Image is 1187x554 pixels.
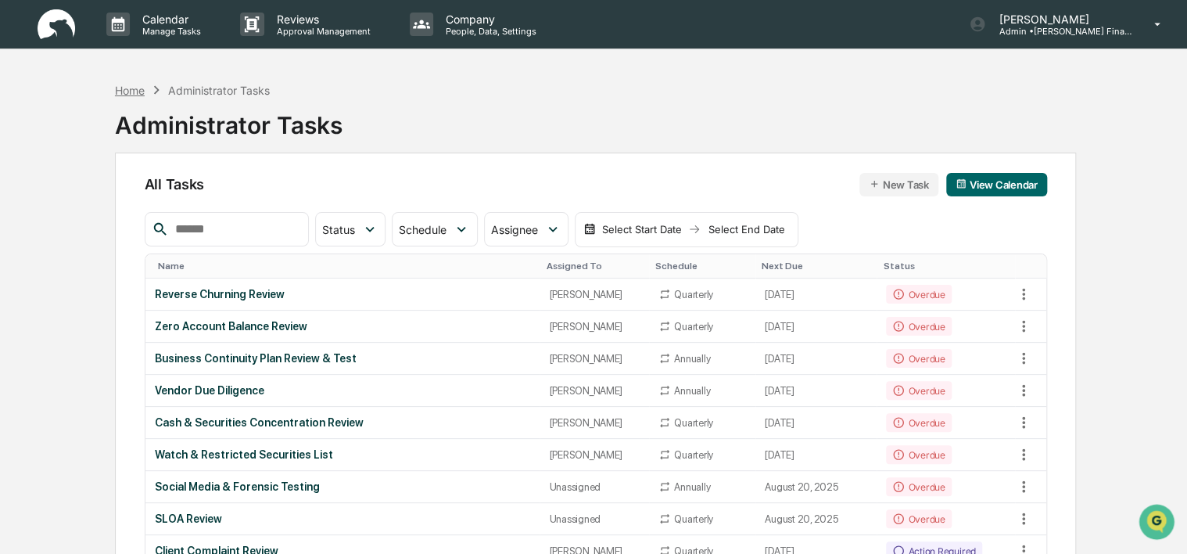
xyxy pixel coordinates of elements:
[130,26,209,37] p: Manage Tasks
[53,135,198,148] div: We're available if you need us!
[110,264,189,277] a: Powered byPylon
[549,417,640,429] div: [PERSON_NAME]
[155,448,531,461] div: Watch & Restricted Securities List
[886,349,951,368] div: Overdue
[674,513,713,525] div: Quarterly
[1137,502,1179,545] iframe: Open customer support
[655,261,749,272] div: Toggle SortBy
[31,227,99,243] span: Data Lookup
[674,481,710,493] div: Annually
[130,13,209,26] p: Calendar
[16,33,285,58] p: How can we help?
[674,353,710,365] div: Annually
[322,223,355,236] span: Status
[9,191,107,219] a: 🖐️Preclearance
[755,471,877,503] td: August 20, 2025
[762,261,870,272] div: Toggle SortBy
[583,223,596,236] img: calendar
[886,381,951,400] div: Overdue
[886,317,951,336] div: Overdue
[755,503,877,535] td: August 20, 2025
[433,26,544,37] p: People, Data, Settings
[155,480,531,493] div: Social Media & Forensic Testing
[886,445,951,464] div: Overdue
[156,265,189,277] span: Pylon
[549,321,640,333] div: [PERSON_NAME]
[886,509,951,528] div: Overdue
[549,513,640,525] div: Unassigned
[755,439,877,471] td: [DATE]
[155,513,531,525] div: SLOA Review
[433,13,544,26] p: Company
[674,289,713,300] div: Quarterly
[155,320,531,333] div: Zero Account Balance Review
[264,13,378,26] p: Reviews
[16,199,28,211] div: 🖐️
[883,261,1008,272] div: Toggle SortBy
[886,285,951,304] div: Overdue
[38,9,75,40] img: logo
[107,191,200,219] a: 🗄️Attestations
[755,311,877,343] td: [DATE]
[53,120,256,135] div: Start new chat
[115,99,342,139] div: Administrator Tasks
[115,84,145,97] div: Home
[674,321,713,333] div: Quarterly
[168,84,270,97] div: Administrator Tasks
[155,416,531,429] div: Cash & Securities Concentration Review
[399,223,446,236] span: Schedule
[599,223,685,236] div: Select Start Date
[16,228,28,241] div: 🔎
[113,199,126,211] div: 🗄️
[956,178,966,189] img: calendar
[549,449,640,461] div: [PERSON_NAME]
[549,289,640,300] div: [PERSON_NAME]
[155,288,531,300] div: Reverse Churning Review
[688,223,701,236] img: arrow right
[549,481,640,493] div: Unassigned
[155,352,531,365] div: Business Continuity Plan Review & Test
[755,375,877,407] td: [DATE]
[546,261,643,272] div: Toggle SortBy
[886,477,951,496] div: Overdue
[16,120,44,148] img: 1746055101610-c473b297-6a78-478c-a979-82029cc54cd1
[129,197,194,213] span: Attestations
[704,223,790,236] div: Select End Date
[674,385,710,397] div: Annually
[9,221,105,249] a: 🔎Data Lookup
[491,223,538,236] span: Assignee
[674,417,713,429] div: Quarterly
[31,197,101,213] span: Preclearance
[549,385,640,397] div: [PERSON_NAME]
[886,413,951,432] div: Overdue
[264,26,378,37] p: Approval Management
[158,261,534,272] div: Toggle SortBy
[266,124,285,143] button: Start new chat
[755,279,877,311] td: [DATE]
[859,173,938,196] button: New Task
[986,26,1131,37] p: Admin • [PERSON_NAME] Financial
[549,353,640,365] div: [PERSON_NAME]
[155,384,531,397] div: Vendor Due Diligence
[674,449,713,461] div: Quarterly
[946,173,1047,196] button: View Calendar
[986,13,1131,26] p: [PERSON_NAME]
[145,176,204,192] span: All Tasks
[755,343,877,375] td: [DATE]
[1015,261,1046,272] div: Toggle SortBy
[755,407,877,439] td: [DATE]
